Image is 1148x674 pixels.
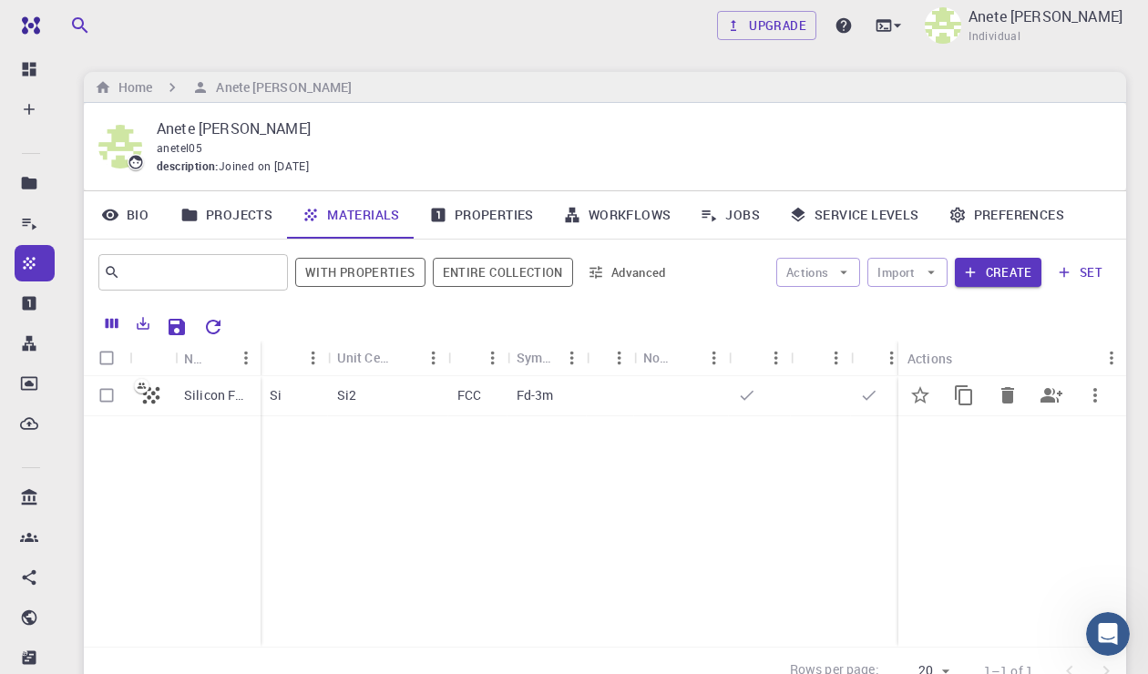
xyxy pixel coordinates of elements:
img: logo [15,16,40,35]
button: Delete [986,373,1030,417]
a: Properties [415,191,548,239]
div: Shared [791,340,851,375]
div: Symmetry [517,340,558,375]
p: Anete [PERSON_NAME] [157,117,1097,139]
a: Upgrade [717,11,816,40]
button: Entire collection [433,258,573,287]
span: Filter throughout whole library including sets (folders) [433,258,573,287]
a: Projects [166,191,287,239]
button: Sort [202,343,231,373]
p: FCC [457,386,481,404]
nav: breadcrumb [91,77,355,97]
button: Sort [390,343,419,373]
a: Materials [287,191,415,239]
button: Menu [877,343,907,373]
button: Advanced [580,258,675,287]
button: Menu [558,343,587,373]
span: anetel05 [157,140,202,155]
div: Unit Cell Formula [337,340,390,375]
button: Columns [97,309,128,338]
button: Sort [738,343,767,373]
button: Menu [478,343,507,373]
a: Jobs [685,191,774,239]
img: Anete Linda Dišlere [925,7,961,44]
a: Preferences [934,191,1079,239]
div: Non-periodic [634,340,729,375]
button: With properties [295,258,425,287]
button: Reset Explorer Settings [195,309,231,345]
div: Default [729,340,791,375]
h6: Home [111,77,152,97]
h6: Anete [PERSON_NAME] [209,77,352,97]
div: Name [175,341,261,376]
button: Menu [419,343,448,373]
div: Formula [261,340,328,375]
button: Menu [762,343,791,373]
div: Tags [587,340,634,375]
button: Sort [671,343,700,373]
button: Menu [299,343,328,373]
button: Menu [700,343,729,373]
a: Workflows [548,191,686,239]
p: Fd-3m [517,386,554,404]
button: Share [1030,373,1073,417]
span: Individual [969,27,1020,46]
button: set [1049,258,1112,287]
div: Actions [898,341,1126,376]
button: Import [867,258,947,287]
button: Set default [898,373,942,417]
p: Anete [PERSON_NAME] [969,5,1122,27]
div: Icon [129,341,175,376]
div: Symmetry [507,340,587,375]
p: Si2 [337,386,356,404]
span: Support [36,13,102,29]
button: Sort [800,343,829,373]
button: Menu [605,343,634,373]
button: Copy [942,373,986,417]
a: Bio [84,191,166,239]
div: Unit Cell Formula [328,340,448,375]
iframe: Intercom live chat [1086,612,1130,656]
button: Create [955,258,1041,287]
a: Service Levels [774,191,934,239]
div: Non-periodic [643,340,671,375]
div: Actions [907,341,952,376]
span: Joined on [DATE] [219,158,309,176]
button: Menu [1097,343,1126,373]
div: Lattice [448,340,507,375]
p: Silicon FCC [184,386,251,404]
span: description : [157,158,219,176]
button: Save Explorer Settings [159,309,195,345]
div: Name [184,341,202,376]
p: Si [270,386,282,404]
button: Sort [860,343,889,373]
button: Sort [270,343,299,373]
button: Menu [231,343,261,373]
button: Menu [822,343,851,373]
button: Export [128,309,159,338]
span: Show only materials with calculated properties [295,258,425,287]
button: Actions [776,258,861,287]
button: Sort [457,343,487,373]
div: Public [851,340,907,375]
